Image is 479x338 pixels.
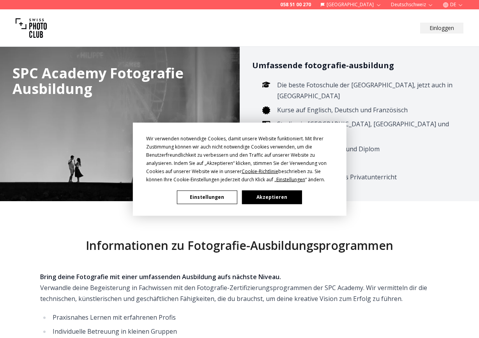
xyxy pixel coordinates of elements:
[276,176,305,182] span: Einstellungen
[177,190,237,204] button: Einstellungen
[146,134,333,183] div: Wir verwenden notwendige Cookies, damit unsere Website funktioniert. Mit Ihrer Zustimmung können ...
[133,122,346,216] div: Cookie Consent Prompt
[242,190,302,204] button: Akzeptieren
[242,168,278,174] span: Cookie-Richtlinie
